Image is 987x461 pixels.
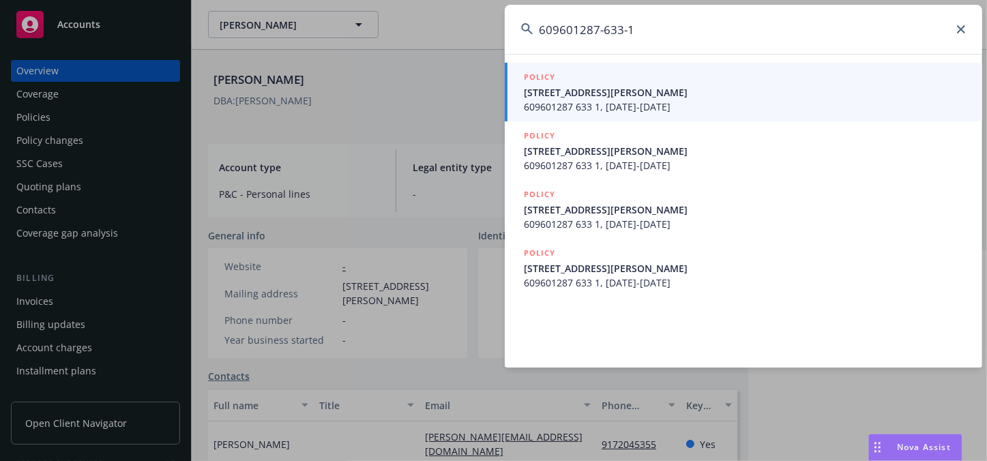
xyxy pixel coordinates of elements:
[524,188,555,201] h5: POLICY
[505,180,982,239] a: POLICY[STREET_ADDRESS][PERSON_NAME]609601287 633 1, [DATE]-[DATE]
[505,121,982,180] a: POLICY[STREET_ADDRESS][PERSON_NAME]609601287 633 1, [DATE]-[DATE]
[868,434,962,461] button: Nova Assist
[897,441,951,453] span: Nova Assist
[524,158,966,173] span: 609601287 633 1, [DATE]-[DATE]
[524,70,555,84] h5: POLICY
[524,217,966,231] span: 609601287 633 1, [DATE]-[DATE]
[505,5,982,54] input: Search...
[524,144,966,158] span: [STREET_ADDRESS][PERSON_NAME]
[505,63,982,121] a: POLICY[STREET_ADDRESS][PERSON_NAME]609601287 633 1, [DATE]-[DATE]
[505,239,982,297] a: POLICY[STREET_ADDRESS][PERSON_NAME]609601287 633 1, [DATE]-[DATE]
[869,434,886,460] div: Drag to move
[524,261,966,276] span: [STREET_ADDRESS][PERSON_NAME]
[524,85,966,100] span: [STREET_ADDRESS][PERSON_NAME]
[524,100,966,114] span: 609601287 633 1, [DATE]-[DATE]
[524,246,555,260] h5: POLICY
[524,276,966,290] span: 609601287 633 1, [DATE]-[DATE]
[524,203,966,217] span: [STREET_ADDRESS][PERSON_NAME]
[524,129,555,143] h5: POLICY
